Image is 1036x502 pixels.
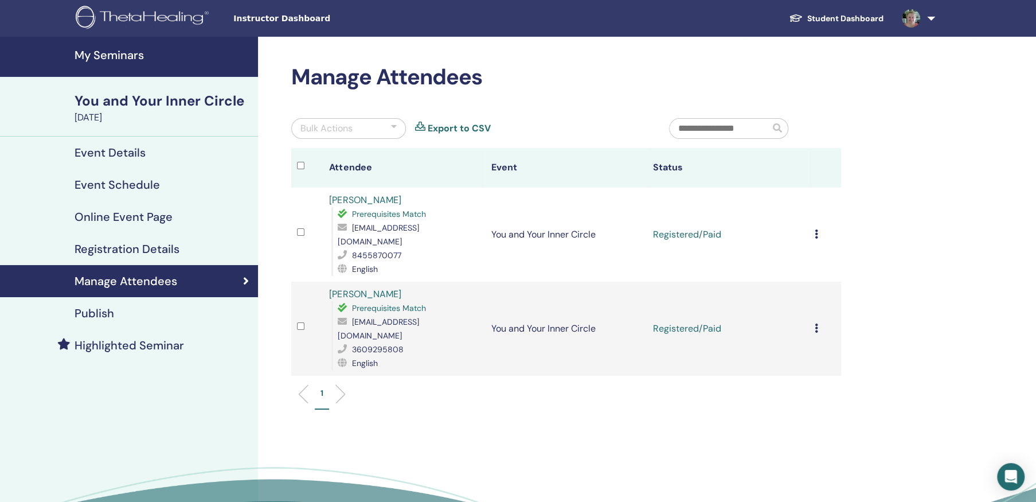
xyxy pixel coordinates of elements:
[647,148,808,188] th: Status
[75,91,251,111] div: You and Your Inner Circle
[329,194,401,206] a: [PERSON_NAME]
[329,288,401,300] a: [PERSON_NAME]
[75,210,173,224] h4: Online Event Page
[75,274,177,288] h4: Manage Attendees
[233,13,405,25] span: Instructor Dashboard
[997,463,1025,491] div: Open Intercom Messenger
[75,242,179,256] h4: Registration Details
[76,6,213,32] img: logo.png
[780,8,893,29] a: Student Dashboard
[75,338,184,352] h4: Highlighted Seminar
[75,111,251,124] div: [DATE]
[338,317,419,341] span: [EMAIL_ADDRESS][DOMAIN_NAME]
[351,264,377,274] span: English
[789,13,803,23] img: graduation-cap-white.svg
[75,48,251,62] h4: My Seminars
[351,209,425,219] span: Prerequisites Match
[351,250,401,260] span: 8455870077
[351,303,425,313] span: Prerequisites Match
[351,344,403,355] span: 3609295808
[485,188,647,282] td: You and Your Inner Circle
[323,148,485,188] th: Attendee
[485,282,647,376] td: You and Your Inner Circle
[428,122,491,135] a: Export to CSV
[75,306,114,320] h4: Publish
[68,91,258,124] a: You and Your Inner Circle[DATE]
[300,122,353,135] div: Bulk Actions
[75,146,146,159] h4: Event Details
[338,223,419,247] span: [EMAIL_ADDRESS][DOMAIN_NAME]
[902,9,920,28] img: default.png
[291,64,841,91] h2: Manage Attendees
[351,358,377,368] span: English
[320,387,323,399] p: 1
[75,178,160,192] h4: Event Schedule
[485,148,647,188] th: Event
